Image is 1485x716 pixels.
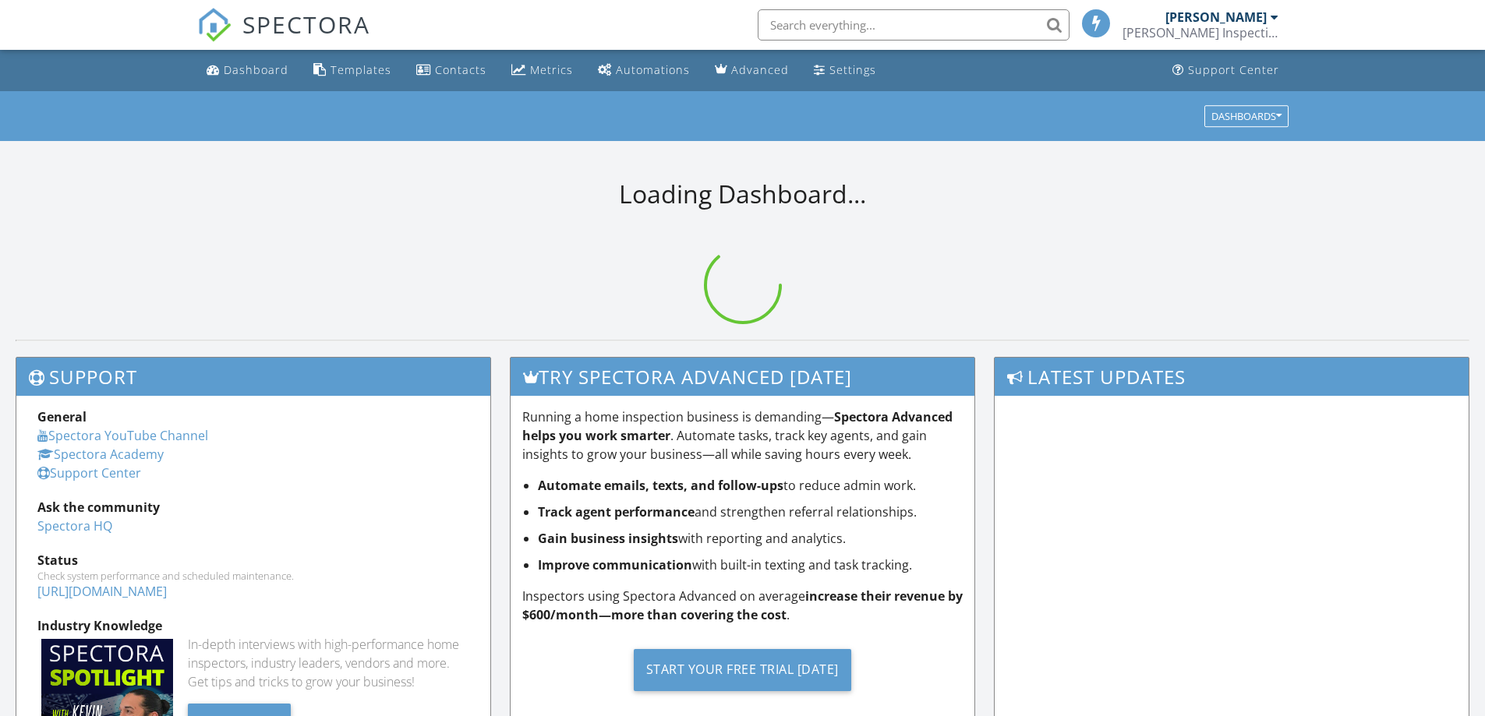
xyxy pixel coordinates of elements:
[435,62,486,77] div: Contacts
[37,583,167,600] a: [URL][DOMAIN_NAME]
[224,62,288,77] div: Dashboard
[1204,105,1289,127] button: Dashboards
[538,503,963,521] li: and strengthen referral relationships.
[731,62,789,77] div: Advanced
[197,8,232,42] img: The Best Home Inspection Software - Spectora
[200,56,295,85] a: Dashboard
[511,358,975,396] h3: Try spectora advanced [DATE]
[530,62,573,77] div: Metrics
[1123,25,1278,41] div: Sandoval Inspections
[538,503,695,520] strong: Track agent performance
[522,408,953,444] strong: Spectora Advanced helps you work smarter
[709,56,795,85] a: Advanced
[538,476,963,495] li: to reduce admin work.
[522,587,963,623] strong: increase their revenue by $600/month—more than covering the cost
[538,556,963,574] li: with built-in texting and task tracking.
[995,358,1469,396] h3: Latest Updates
[37,427,208,444] a: Spectora YouTube Channel
[538,556,692,573] strong: Improve communication
[37,446,164,463] a: Spectora Academy
[538,530,678,547] strong: Gain business insights
[616,62,690,77] div: Automations
[37,517,112,534] a: Spectora HQ
[242,8,370,41] span: SPECTORA
[37,408,87,425] strong: General
[522,407,963,464] p: Running a home inspection business is demanding— . Automate tasks, track key agents, and gain ins...
[1211,111,1282,122] div: Dashboards
[634,649,851,691] div: Start Your Free Trial [DATE]
[538,477,783,494] strong: Automate emails, texts, and follow-ups
[1166,56,1285,85] a: Support Center
[1165,9,1267,25] div: [PERSON_NAME]
[522,637,963,703] a: Start Your Free Trial [DATE]
[37,464,141,481] a: Support Center
[758,9,1070,41] input: Search everything...
[37,498,469,517] div: Ask the community
[37,616,469,635] div: Industry Knowledge
[1188,62,1279,77] div: Support Center
[307,56,398,85] a: Templates
[410,56,493,85] a: Contacts
[37,551,469,570] div: Status
[808,56,882,85] a: Settings
[331,62,391,77] div: Templates
[197,21,370,54] a: SPECTORA
[16,358,490,396] h3: Support
[538,529,963,548] li: with reporting and analytics.
[188,635,469,691] div: In-depth interviews with high-performance home inspectors, industry leaders, vendors and more. Ge...
[829,62,876,77] div: Settings
[505,56,579,85] a: Metrics
[592,56,696,85] a: Automations (Basic)
[37,570,469,582] div: Check system performance and scheduled maintenance.
[522,587,963,624] p: Inspectors using Spectora Advanced on average .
